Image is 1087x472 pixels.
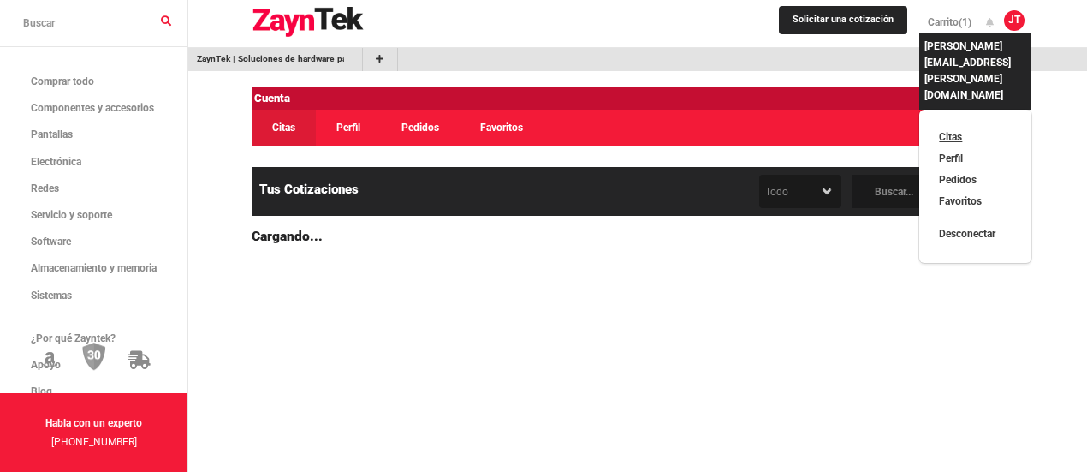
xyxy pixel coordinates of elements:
[252,7,365,38] img: logo
[779,6,907,33] a: Solicitar una cotización
[31,102,154,114] font: Componentes y accesorios
[401,122,439,134] font: Pedidos
[272,122,295,134] font: Citas
[480,122,523,134] font: Favoritos
[259,182,359,197] font: Tus cotizaciones
[336,122,360,134] font: Perfil
[31,236,71,248] font: Software
[852,175,1017,207] input: Buscar...
[31,182,59,194] font: Redes
[51,436,137,448] a: [PHONE_NUMBER]
[31,128,73,140] font: Pantallas
[197,54,516,63] font: ZaynTek | Soluciones de hardware para servidores, almacenamiento, redes y TI
[252,229,323,244] font: Cargando...
[344,52,353,66] a: Eliminar marcador
[45,417,142,429] font: Habla con un experto
[939,195,982,207] font: Favoritos
[936,148,1014,170] a: Perfil
[31,332,116,344] font: ¿Por qué Zayntek?
[197,52,343,66] a: ir a /?srsltid=AfmBOoqwlW8ieGmw-VAiSK2U0w83fpy8xpa-NMY_pidKeU3I-ku4ah4G
[31,209,112,221] font: Servicio y soporte
[31,156,81,168] font: Electrónica
[936,170,1014,191] a: Pedidos
[31,75,94,87] font: Comprar todo
[31,290,72,302] font: Sistemas
[82,343,106,372] img: Política de devolución de 30 días
[939,174,977,186] font: Pedidos
[793,14,894,25] font: Solicitar una cotización
[939,152,963,164] font: Perfil
[254,92,290,105] font: Cuenta
[31,262,157,274] font: Almacenamiento y memoria
[936,127,1014,148] a: Citas
[936,191,1014,212] a: Favoritos
[939,131,962,143] font: Citas
[918,4,982,41] a: Carrito(1)
[924,40,1011,102] font: [PERSON_NAME][EMAIL_ADDRESS][PERSON_NAME][DOMAIN_NAME]
[939,228,995,240] font: Desconectar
